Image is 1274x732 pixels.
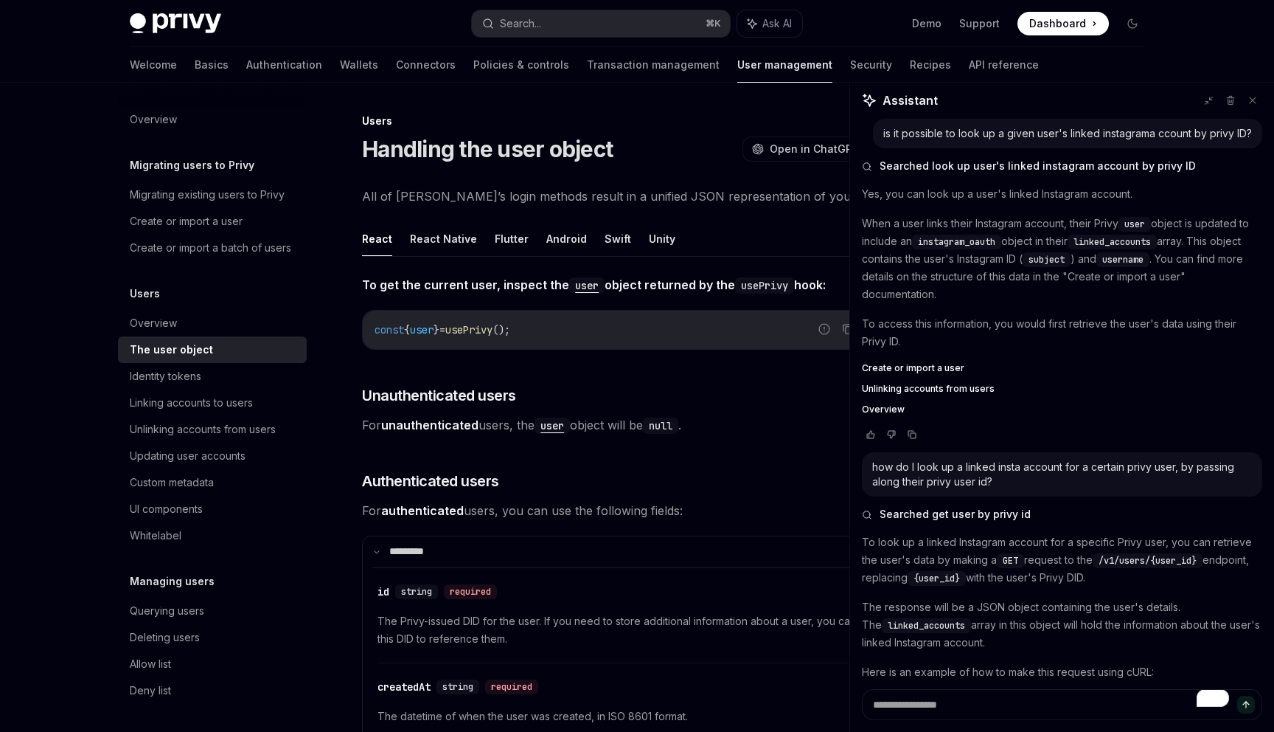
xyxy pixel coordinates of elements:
[118,416,307,443] a: Unlinking accounts from users
[883,126,1252,141] div: is it possible to look up a given user's linked instagrama ccount by privy ID?
[883,91,938,109] span: Assistant
[401,586,432,598] span: string
[762,16,792,31] span: Ask AI
[872,460,1252,489] div: how do I look up a linked insta account for a certain privy user, by passing along their privy us...
[130,13,221,34] img: dark logo
[381,503,464,518] strong: authenticated
[862,159,1262,173] button: Searched look up user's linked instagram account by privy ID
[118,363,307,390] a: Identity tokens
[130,629,200,646] div: Deleting users
[910,47,951,83] a: Recipes
[1028,254,1065,266] span: subject
[130,367,201,385] div: Identity tokens
[362,415,894,435] span: For users, the object will be .
[130,474,214,491] div: Custom metadata
[246,47,322,83] a: Authentication
[735,277,794,294] code: usePrivy
[862,507,1262,522] button: Searched get user by privy id
[362,221,392,256] button: React
[862,404,1262,415] a: Overview
[1102,254,1144,266] span: username
[643,418,678,434] code: null
[838,320,857,339] button: Copy the contents from the code block
[118,522,307,549] a: Whitelabel
[195,47,229,83] a: Basics
[377,680,431,694] div: createdAt
[362,186,894,207] span: All of [PERSON_NAME]’s login methods result in a unified JSON representation of your user.
[130,156,254,174] h5: Migrating users to Privy
[912,16,941,31] a: Demo
[485,680,538,694] div: required
[130,394,253,412] div: Linking accounts to users
[742,137,869,162] button: Open in ChatGPT
[535,418,570,434] code: user
[862,534,1262,587] p: To look up a linked Instagram account for a specific Privy user, you can retrieve the user's data...
[118,598,307,624] a: Querying users
[396,47,456,83] a: Connectors
[546,221,587,256] button: Android
[445,323,492,336] span: usePrivy
[1029,16,1086,31] span: Dashboard
[862,185,1262,203] p: Yes, you can look up a user's linked Instagram account.
[118,651,307,677] a: Allow list
[439,323,445,336] span: =
[130,682,171,700] div: Deny list
[130,186,285,204] div: Migrating existing users to Privy
[880,159,1196,173] span: Searched look up user's linked instagram account by privy ID
[118,624,307,651] a: Deleting users
[535,418,570,432] a: user
[404,323,410,336] span: {
[569,277,605,294] code: user
[1003,555,1018,567] span: GET
[362,385,516,406] span: Unauthenticated users
[500,15,541,32] div: Search...
[381,418,478,432] strong: unauthenticated
[969,47,1039,83] a: API reference
[862,404,905,415] span: Overview
[340,47,378,83] a: Wallets
[130,111,177,128] div: Overview
[1124,218,1145,230] span: user
[862,383,995,395] span: Unlinking accounts from users
[375,323,404,336] span: const
[862,598,1262,652] p: The response will be a JSON object containing the user's details. The array in this object will h...
[1121,12,1144,35] button: Toggle dark mode
[130,447,246,465] div: Updating user accounts
[706,18,721,30] span: ⌘ K
[473,47,569,83] a: Policies & controls
[862,215,1262,303] p: When a user links their Instagram account, their Privy object is updated to include an object in ...
[850,47,892,83] a: Security
[649,221,675,256] button: Unity
[130,573,215,590] h5: Managing users
[770,142,860,156] span: Open in ChatGPT
[118,182,307,208] a: Migrating existing users to Privy
[569,277,605,292] a: user
[442,681,473,693] span: string
[862,315,1262,351] p: To access this information, you would first retrieve the user's data using their Privy ID.
[434,323,439,336] span: }
[118,106,307,133] a: Overview
[888,620,965,632] span: linked_accounts
[362,471,499,491] span: Authenticated users
[1099,555,1197,567] span: /v1/users/{user_id}
[410,221,477,256] button: React Native
[737,10,802,37] button: Ask AI
[118,208,307,235] a: Create or import a user
[880,507,1031,522] span: Searched get user by privy id
[959,16,1000,31] a: Support
[472,10,730,37] button: Search...⌘K
[362,114,894,128] div: Users
[377,612,878,648] span: The Privy-issued DID for the user. If you need to store additional information about a user, you ...
[492,323,510,336] span: ();
[444,584,497,599] div: required
[1237,696,1255,714] button: Send message
[130,47,177,83] a: Welcome
[118,496,307,522] a: UI components
[130,421,276,438] div: Unlinking accounts from users
[130,527,181,545] div: Whitelabel
[862,383,1262,395] a: Unlinking accounts from users
[118,310,307,336] a: Overview
[118,336,307,363] a: The user object
[130,500,203,518] div: UI components
[130,285,160,303] h5: Users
